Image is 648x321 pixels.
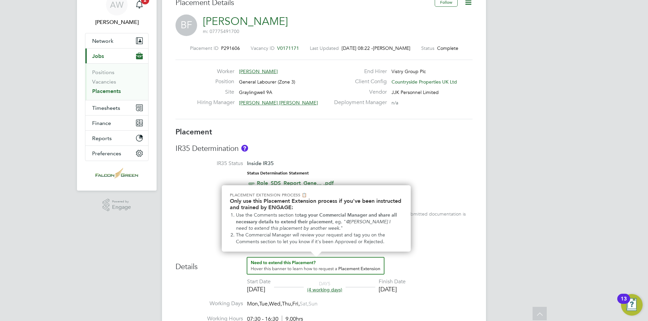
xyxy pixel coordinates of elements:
span: [PERSON_NAME] [373,45,410,51]
span: Inside IR35 [247,160,274,166]
b: Placement [175,127,212,136]
span: [DATE] 08:22 - [342,45,373,51]
span: Preferences [92,150,121,157]
span: Fri, [292,300,300,307]
span: Mon, [247,300,259,307]
span: , eg. " [332,219,346,225]
em: @[PERSON_NAME] I need to extend this placement by another week. [236,219,392,231]
label: Site [197,89,234,96]
span: Complete [437,45,458,51]
label: Vacancy ID [251,45,274,51]
label: Working Days [175,300,243,307]
span: m: 07775491700 [203,28,239,34]
span: Powered by [112,199,131,204]
label: Worker [197,68,234,75]
span: AW [110,0,124,9]
label: Placement ID [190,45,218,51]
div: [DATE] [379,285,406,293]
div: Start Date [247,278,271,285]
label: Hiring Manager [197,99,234,106]
span: n/a [391,100,398,106]
span: Tue, [259,300,269,307]
span: Jobs [92,53,104,59]
span: Anna West [85,18,148,26]
a: Positions [92,69,114,75]
label: Client Config [330,78,387,85]
a: Placements [92,88,121,94]
h3: IR35 Determination [175,144,473,154]
span: Use the Comments section to [236,212,299,218]
label: Status [421,45,434,51]
span: Reports [92,135,112,141]
span: Engage [112,204,131,210]
span: Wed, [269,300,282,307]
span: [PERSON_NAME] [239,68,278,74]
span: Network [92,38,113,44]
span: Thu, [282,300,292,307]
div: Need to extend this Placement? Hover this banner. [222,185,411,252]
h2: Only use this Placement Extension process if you've been instructed and trained by ENGAGE: [230,198,403,211]
a: Go to home page [85,168,148,179]
label: IR35 Risk [175,195,243,202]
span: General Labourer (Zone 3) [239,79,295,85]
span: Sat, [300,300,308,307]
span: Countryside Properties UK Ltd [391,79,457,85]
button: About IR35 [241,145,248,152]
span: Vistry Group Plc [391,68,426,74]
span: Sun [308,300,318,307]
span: (4 working days) [307,287,342,293]
h3: Details [175,257,473,272]
span: " [341,225,343,231]
a: Vacancies [92,78,116,85]
span: BF [175,14,197,36]
strong: tag your Commercial Manager and share all necessary details to extend their placement [236,212,398,225]
span: P291606 [221,45,240,51]
div: [DATE] [247,285,271,293]
div: Finish Date [379,278,406,285]
button: Open Resource Center, 13 new notifications [621,294,643,316]
span: Finance [92,120,111,126]
div: 13 [621,299,627,308]
span: JJK Personnel Limited [391,89,439,95]
label: Position [197,78,234,85]
strong: Status Determination Statement [247,171,309,175]
button: How to extend a Placement? [247,257,384,275]
label: Last Updated [310,45,339,51]
p: Placement Extension Process 📋 [230,192,403,198]
a: Role_SDS_Report_Gene... .pdf [257,180,334,186]
label: End Hirer [330,68,387,75]
label: Deployment Manager [330,99,387,106]
span: [PERSON_NAME] [PERSON_NAME] [239,100,318,106]
label: IR35 Status [175,160,243,167]
a: [PERSON_NAME] [203,15,288,28]
span: Timesheets [92,105,120,111]
label: Vendor [330,89,387,96]
span: Graylingwell 9A [239,89,272,95]
img: falcongreen-logo-retina.png [96,168,138,179]
div: DAYS [304,281,346,293]
span: V0171171 [277,45,299,51]
li: The Commercial Manager will review your request and tag you on the Comments section to let you kn... [236,232,403,245]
